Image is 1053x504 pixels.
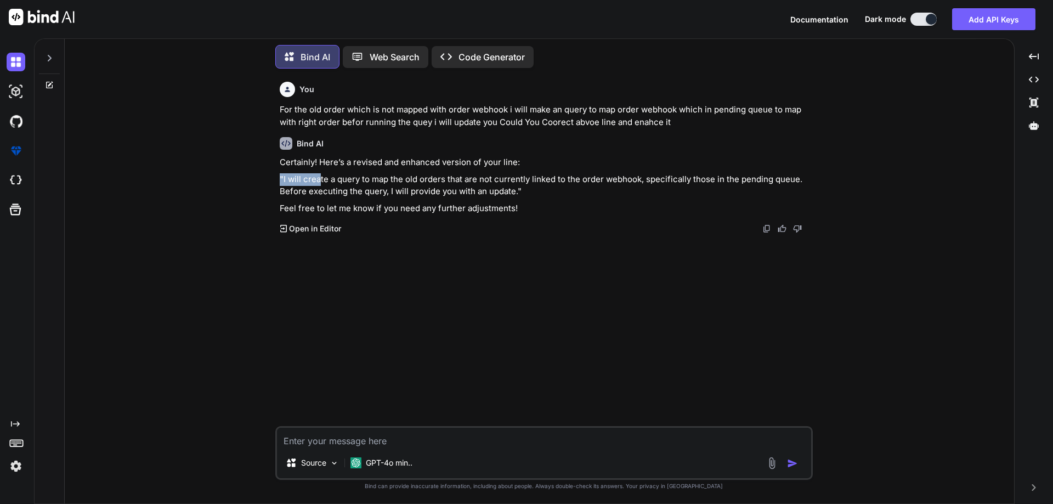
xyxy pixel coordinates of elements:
[7,457,25,475] img: settings
[301,457,326,468] p: Source
[952,8,1035,30] button: Add API Keys
[458,50,525,64] p: Code Generator
[7,141,25,160] img: premium
[790,14,848,25] button: Documentation
[790,15,848,24] span: Documentation
[280,156,811,169] p: Certainly! Here’s a revised and enhanced version of your line:
[370,50,420,64] p: Web Search
[275,482,813,490] p: Bind can provide inaccurate information, including about people. Always double-check its answers....
[7,171,25,190] img: cloudideIcon
[787,458,798,469] img: icon
[301,50,330,64] p: Bind AI
[299,84,314,95] h6: You
[7,82,25,101] img: darkAi-studio
[9,9,75,25] img: Bind AI
[280,173,811,198] p: "I will create a query to map the old orders that are not currently linked to the order webhook, ...
[297,138,324,149] h6: Bind AI
[766,457,778,469] img: attachment
[7,53,25,71] img: darkChat
[793,224,802,233] img: dislike
[7,112,25,131] img: githubDark
[330,458,339,468] img: Pick Models
[289,223,341,234] p: Open in Editor
[280,202,811,215] p: Feel free to let me know if you need any further adjustments!
[350,457,361,468] img: GPT-4o mini
[762,224,771,233] img: copy
[366,457,412,468] p: GPT-4o min..
[280,104,811,128] p: For the old order which is not mapped with order webhook i will make an query to map order webhoo...
[778,224,786,233] img: like
[865,14,906,25] span: Dark mode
